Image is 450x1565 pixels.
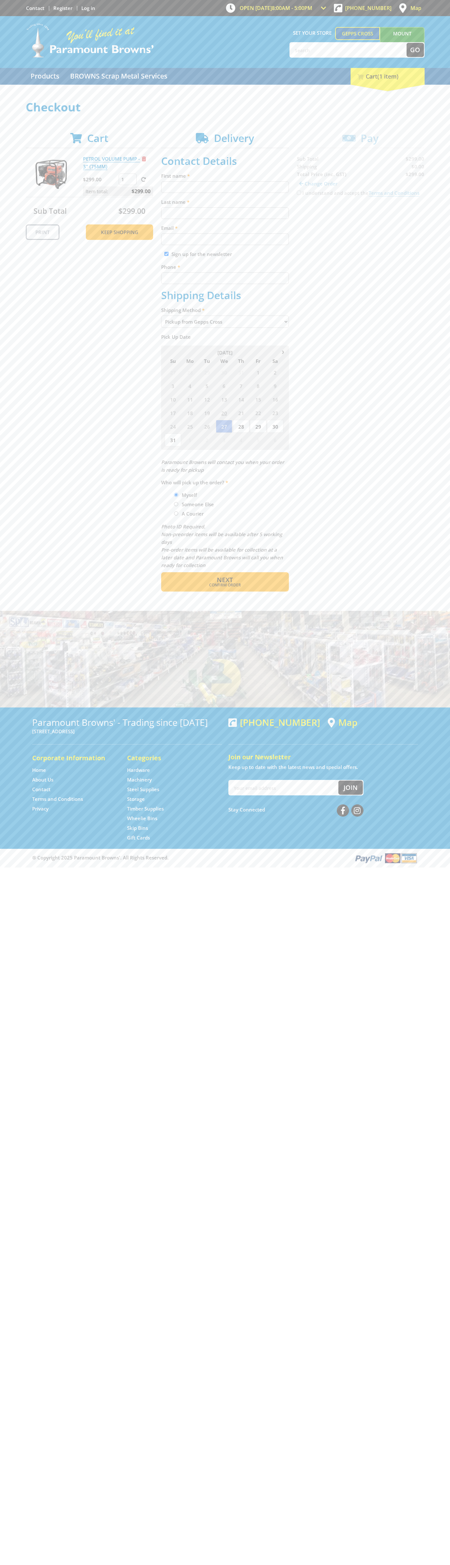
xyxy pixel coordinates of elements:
[127,815,157,822] a: Go to the Wheelie Bins page
[83,156,140,170] a: PETROL VOLUME PUMP - 3" (75MM)
[26,5,44,11] a: Go to the Contact page
[127,825,148,831] a: Go to the Skip Bins page
[250,433,266,446] span: 5
[161,333,289,341] label: Pick Up Date
[240,5,312,12] span: OPEN [DATE]
[229,781,338,795] input: Your email address
[354,852,418,864] img: PayPal, Mastercard, Visa accepted
[174,502,178,506] input: Please select who will pick up the order.
[267,433,283,446] span: 6
[328,717,357,728] a: View a map of Gepps Cross location
[199,406,215,419] span: 19
[267,366,283,379] span: 2
[250,379,266,392] span: 8
[182,420,198,433] span: 25
[216,420,232,433] span: 27
[165,357,181,365] span: Su
[214,131,254,145] span: Delivery
[179,489,199,500] label: Myself
[407,43,424,57] button: Go
[33,206,67,216] span: Sub Total
[199,379,215,392] span: 5
[127,796,145,802] a: Go to the Storage page
[267,420,283,433] span: 30
[161,172,289,180] label: First name
[26,852,425,864] div: ® Copyright 2025 Paramount Browns'. All Rights Reserved.
[86,224,153,240] a: Keep Shopping
[161,224,289,232] label: Email
[165,420,181,433] span: 24
[81,5,95,11] a: Log in
[32,717,222,727] h3: Paramount Browns' - Trading since [DATE]
[32,155,70,194] img: PETROL VOLUME PUMP - 3" (75MM)
[199,420,215,433] span: 26
[272,5,312,12] span: 8:00am - 5:00pm
[161,233,289,245] input: Please enter your email address.
[32,796,83,802] a: Go to the Terms and Conditions page
[267,379,283,392] span: 9
[233,379,249,392] span: 7
[250,366,266,379] span: 1
[161,316,289,328] select: Please select a shipping method.
[32,805,49,812] a: Go to the Privacy page
[53,5,72,11] a: Go to the registration page
[165,433,181,446] span: 31
[174,493,178,497] input: Please select who will pick up the order.
[32,754,114,763] h5: Corporate Information
[26,68,64,85] a: Go to the Products page
[179,508,206,519] label: A Courier
[32,767,46,773] a: Go to the Home page
[161,523,283,568] em: Photo ID Required. Non-preorder items will be available after 5 working days Pre-order items will...
[165,406,181,419] span: 17
[228,753,418,762] h5: Join our Newsletter
[216,379,232,392] span: 6
[161,459,284,473] em: Paramount Browns will contact you when your order is ready for pickup
[161,272,289,284] input: Please enter your telephone number.
[335,27,380,40] a: Gepps Cross
[182,366,198,379] span: 28
[182,433,198,446] span: 1
[216,406,232,419] span: 20
[161,207,289,219] input: Please enter your last name.
[118,206,145,216] span: $299.00
[161,479,289,486] label: Who will pick up the order?
[233,357,249,365] span: Th
[26,224,60,240] a: Print
[289,27,335,39] span: Set your store
[26,23,154,58] img: Paramount Browns'
[165,366,181,379] span: 27
[250,406,266,419] span: 22
[338,781,363,795] button: Join
[127,754,209,763] h5: Categories
[217,575,233,584] span: Next
[228,802,363,817] div: Stay Connected
[217,349,233,356] span: [DATE]
[165,393,181,406] span: 10
[377,72,399,80] span: (1 item)
[179,499,216,510] label: Someone Else
[165,379,181,392] span: 3
[127,776,152,783] a: Go to the Machinery page
[250,420,266,433] span: 29
[127,805,164,812] a: Go to the Timber Supplies page
[132,186,151,196] span: $299.00
[171,251,232,257] label: Sign up for the newsletter
[228,717,320,727] div: [PHONE_NUMBER]
[233,406,249,419] span: 21
[267,357,283,365] span: Sa
[380,27,425,52] a: Mount [PERSON_NAME]
[32,776,53,783] a: Go to the About Us page
[267,406,283,419] span: 23
[32,786,51,793] a: Go to the Contact page
[161,289,289,301] h2: Shipping Details
[182,406,198,419] span: 18
[216,393,232,406] span: 13
[216,366,232,379] span: 30
[290,43,407,57] input: Search
[161,263,289,271] label: Phone
[161,306,289,314] label: Shipping Method
[83,175,117,183] p: $299.00
[182,379,198,392] span: 4
[174,511,178,516] input: Please select who will pick up the order.
[233,433,249,446] span: 4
